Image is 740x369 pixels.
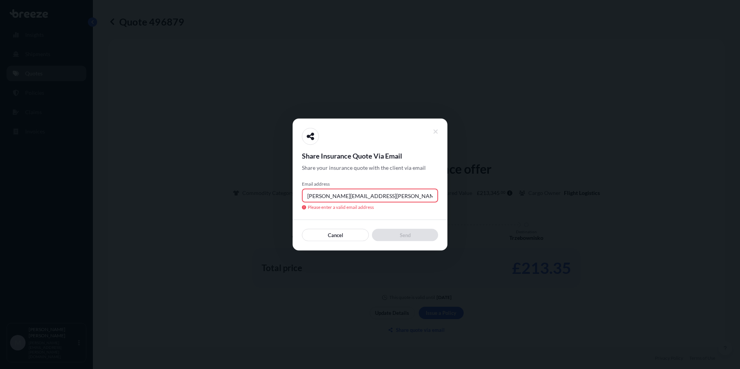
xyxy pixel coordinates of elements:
p: Send [400,231,411,239]
input: example@gmail.com [302,189,438,203]
button: Cancel [302,229,369,241]
span: Share your insurance quote with the client via email [302,164,426,172]
p: Cancel [328,231,343,239]
span: Email address [302,181,438,187]
button: Send [372,229,438,241]
span: Please enter a valid email address [302,204,438,210]
span: Share Insurance Quote Via Email [302,151,438,161]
